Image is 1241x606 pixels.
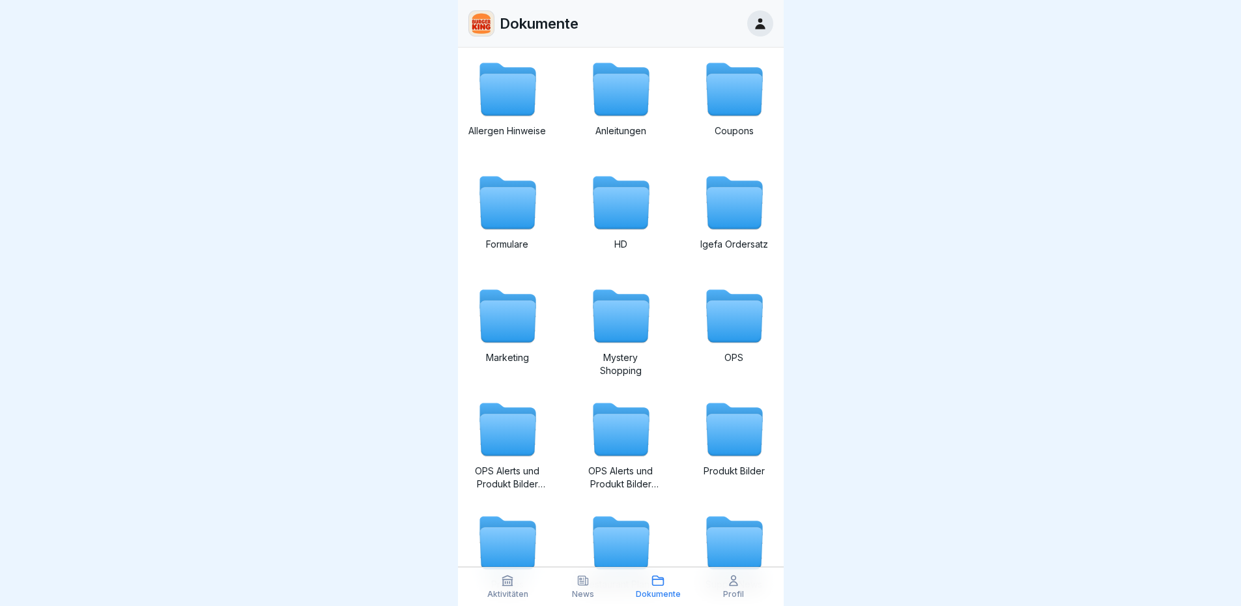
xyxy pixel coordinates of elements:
[582,465,660,491] p: OPS Alerts und Produkt Bilder Standard
[582,512,660,604] a: Restaurant Planer
[468,171,547,264] a: Formulare
[500,15,578,32] p: Dokumente
[695,171,773,264] a: Igefa Ordersatz
[695,285,773,377] a: OPS
[468,124,547,137] p: Allergen Hinweise
[468,58,547,151] a: Allergen Hinweise
[468,398,547,491] a: OPS Alerts und Produkt Bilder Promo
[582,238,660,251] p: HD
[582,124,660,137] p: Anleitungen
[695,351,773,364] p: OPS
[695,238,773,251] p: Igefa Ordersatz
[468,465,547,491] p: OPS Alerts und Produkt Bilder Promo
[636,590,681,599] p: Dokumente
[582,398,660,491] a: OPS Alerts und Produkt Bilder Standard
[695,465,773,478] p: Produkt Bilder
[695,398,773,491] a: Produkt Bilder
[582,171,660,264] a: HD
[572,590,594,599] p: News
[468,238,547,251] p: Formulare
[582,285,660,377] a: Mystery Shopping
[468,512,547,604] a: Promos
[695,512,773,604] a: Supply News
[487,590,528,599] p: Aktivitäten
[695,124,773,137] p: Coupons
[469,11,494,36] img: w2f18lwxr3adf3talrpwf6id.png
[695,58,773,151] a: Coupons
[582,351,660,377] p: Mystery Shopping
[468,351,547,364] p: Marketing
[468,285,547,377] a: Marketing
[582,58,660,151] a: Anleitungen
[723,590,744,599] p: Profil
